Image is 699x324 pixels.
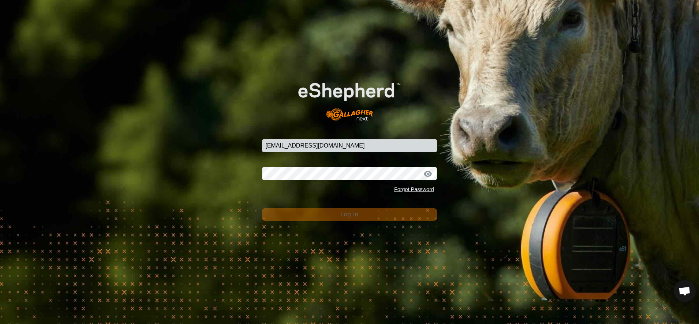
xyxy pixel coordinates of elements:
[674,280,696,302] div: Open chat
[340,211,358,217] span: Log In
[280,68,419,128] img: E-shepherd Logo
[394,186,434,192] a: Forgot Password
[262,139,437,152] input: Email Address
[262,208,437,221] button: Log In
